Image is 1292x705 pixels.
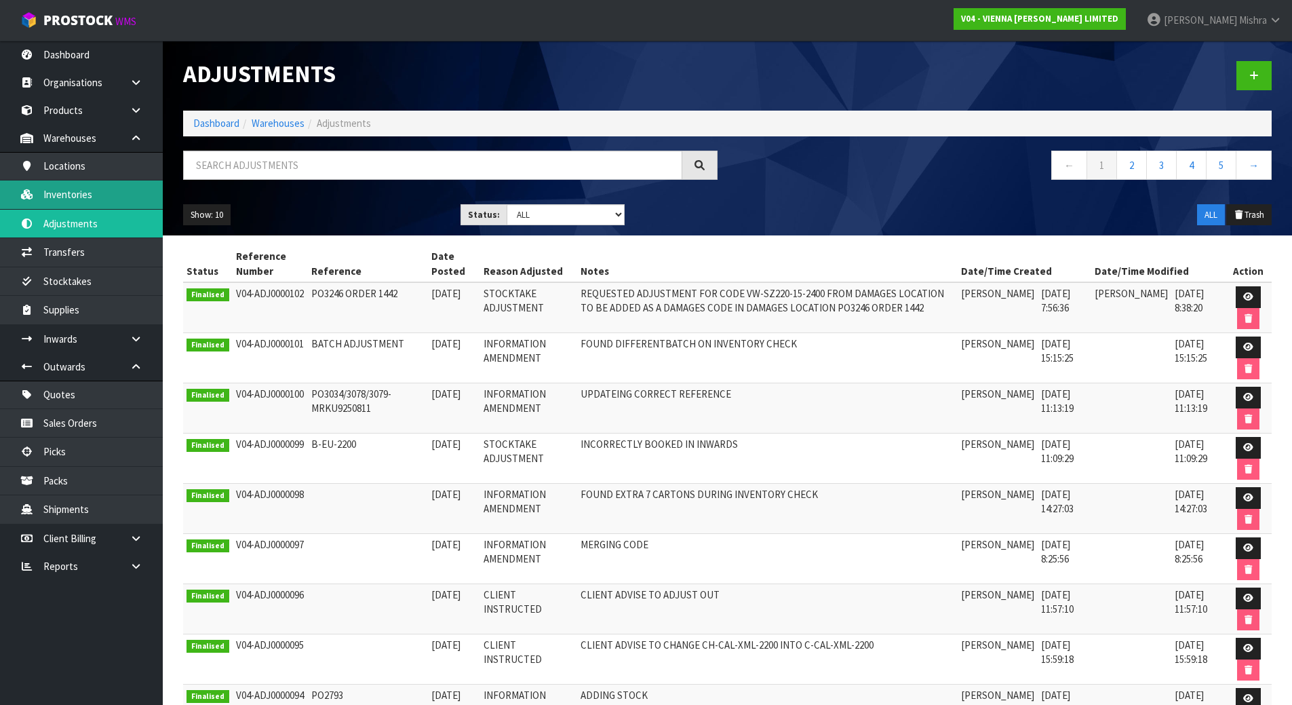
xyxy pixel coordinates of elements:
strong: V04 - VIENNA [PERSON_NAME] LIMITED [961,13,1118,24]
td: [DATE] 8:38:20 [1171,282,1225,333]
td: [PERSON_NAME] [1091,282,1171,333]
td: B-EU-2200 [308,434,428,484]
td: [DATE] 15:15:25 [1171,333,1225,383]
td: INFORMATION AMENDMENT [480,383,577,434]
td: V04-ADJ0000101 [233,333,308,383]
td: CLIENT INSTRUCTED [480,634,577,685]
span: Finalised [187,539,229,553]
td: [DATE] 15:59:18 [1171,634,1225,685]
span: Finalised [187,439,229,453]
a: 3 [1146,151,1177,180]
td: PO3246 ORDER 1442 [308,282,428,333]
td: [DATE] 11:13:19 [1171,383,1225,434]
td: V04-ADJ0000098 [233,484,308,534]
span: Finalised [187,690,229,704]
td: [PERSON_NAME] [958,333,1038,383]
small: WMS [115,15,136,28]
span: [PERSON_NAME] [1164,14,1237,26]
span: Mishra [1239,14,1267,26]
td: [DATE] 14:27:03 [1038,484,1091,534]
img: cube-alt.png [20,12,37,28]
a: ← [1051,151,1087,180]
td: [DATE] 8:25:56 [1171,534,1225,584]
td: [DATE] 15:59:18 [1038,634,1091,685]
td: FOUND DIFFERENTBATCH ON INVENTORY CHECK [577,333,958,383]
span: Finalised [187,489,229,503]
th: Date/Time Modified [1091,246,1225,282]
td: REQUESTED ADJUSTMENT FOR CODE VW-SZ220-15-2400 FROM DAMAGES LOCATION TO BE ADDED AS A DAMAGES COD... [577,282,958,333]
td: STOCKTAKE ADJUSTMENT [480,434,577,484]
input: Search adjustments [183,151,682,180]
td: [PERSON_NAME] [958,484,1038,534]
a: → [1236,151,1272,180]
td: [PERSON_NAME] [958,534,1038,584]
th: Date Posted [428,246,480,282]
h1: Adjustments [183,61,718,87]
td: [DATE] [428,383,480,434]
td: V04-ADJ0000100 [233,383,308,434]
td: MERGING CODE [577,534,958,584]
button: Show: 10 [183,204,231,226]
a: 2 [1116,151,1147,180]
a: Dashboard [193,117,239,130]
td: [DATE] [428,434,480,484]
strong: Status: [468,209,500,221]
span: Finalised [187,590,229,603]
td: UPDATEING CORRECT REFERENCE [577,383,958,434]
span: Finalised [187,288,229,302]
a: 1 [1087,151,1117,180]
td: CLIENT ADVISE TO ADJUST OUT [577,584,958,634]
td: [PERSON_NAME] [958,434,1038,484]
td: V04-ADJ0000096 [233,584,308,634]
td: V04-ADJ0000099 [233,434,308,484]
td: INFORMATION AMENDMENT [480,333,577,383]
th: Reference [308,246,428,282]
td: [PERSON_NAME] [958,634,1038,685]
td: INCORRECTLY BOOKED IN INWARDS [577,434,958,484]
span: Adjustments [317,117,371,130]
td: CLIENT INSTRUCTED [480,584,577,634]
td: [DATE] [428,634,480,685]
td: V04-ADJ0000095 [233,634,308,685]
td: [DATE] 14:27:03 [1171,484,1225,534]
td: INFORMATION AMENDMENT [480,534,577,584]
span: Finalised [187,339,229,352]
button: ALL [1197,204,1225,226]
a: V04 - VIENNA [PERSON_NAME] LIMITED [954,8,1126,30]
td: [DATE] 11:09:29 [1171,434,1225,484]
td: [DATE] 8:25:56 [1038,534,1091,584]
td: [DATE] [428,333,480,383]
td: FOUND EXTRA 7 CARTONS DURING INVENTORY CHECK [577,484,958,534]
a: Warehouses [252,117,305,130]
td: [DATE] [428,282,480,333]
td: [PERSON_NAME] [958,383,1038,434]
a: 4 [1176,151,1207,180]
td: [DATE] 11:13:19 [1038,383,1091,434]
span: Finalised [187,389,229,402]
td: BATCH ADJUSTMENT [308,333,428,383]
td: [DATE] 15:15:25 [1038,333,1091,383]
td: [DATE] [428,484,480,534]
td: [PERSON_NAME] [958,584,1038,634]
th: Notes [577,246,958,282]
td: [DATE] 7:56:36 [1038,282,1091,333]
td: V04-ADJ0000097 [233,534,308,584]
a: 5 [1206,151,1236,180]
th: Reason Adjusted [480,246,577,282]
td: [DATE] 11:09:29 [1038,434,1091,484]
td: [PERSON_NAME] [958,282,1038,333]
nav: Page navigation [738,151,1272,184]
th: Action [1226,246,1272,282]
td: PO3034/3078/3079-MRKU9250811 [308,383,428,434]
th: Reference Number [233,246,308,282]
td: CLIENT ADVISE TO CHANGE CH-CAL-XML-2200 INTO C-CAL-XML-2200 [577,634,958,685]
th: Status [183,246,233,282]
td: INFORMATION AMENDMENT [480,484,577,534]
button: Trash [1226,204,1272,226]
td: V04-ADJ0000102 [233,282,308,333]
td: [DATE] [428,534,480,584]
td: [DATE] [428,584,480,634]
span: Finalised [187,640,229,653]
span: ProStock [43,12,113,29]
th: Date/Time Created [958,246,1091,282]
